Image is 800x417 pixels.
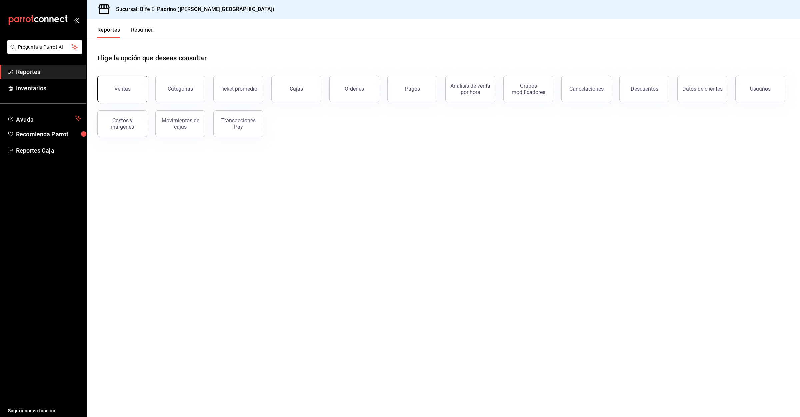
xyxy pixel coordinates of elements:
h1: Elige la opción que deseas consultar [97,53,207,63]
div: Órdenes [345,86,364,92]
div: Descuentos [631,86,658,92]
span: Reportes [16,67,81,76]
button: Transacciones Pay [213,110,263,137]
span: Reportes Caja [16,146,81,155]
div: Datos de clientes [682,86,723,92]
button: Pagos [387,76,437,102]
button: Descuentos [619,76,669,102]
button: Resumen [131,27,154,38]
button: Órdenes [329,76,379,102]
div: Costos y márgenes [102,117,143,130]
button: Cancelaciones [561,76,611,102]
a: Pregunta a Parrot AI [5,48,82,55]
div: Grupos modificadores [508,83,549,95]
button: open_drawer_menu [73,17,79,23]
button: Ticket promedio [213,76,263,102]
button: Movimientos de cajas [155,110,205,137]
h3: Sucursal: Bife El Padrino ([PERSON_NAME][GEOGRAPHIC_DATA]) [111,5,275,13]
span: Inventarios [16,84,81,93]
button: Ventas [97,76,147,102]
button: Pregunta a Parrot AI [7,40,82,54]
button: Análisis de venta por hora [445,76,495,102]
a: Cajas [271,76,321,102]
span: Ayuda [16,114,72,122]
span: Recomienda Parrot [16,130,81,139]
div: Cajas [290,85,303,93]
button: Reportes [97,27,120,38]
div: Usuarios [750,86,771,92]
div: Ticket promedio [219,86,257,92]
div: Pagos [405,86,420,92]
div: Categorías [168,86,193,92]
div: navigation tabs [97,27,154,38]
button: Categorías [155,76,205,102]
div: Cancelaciones [569,86,604,92]
div: Movimientos de cajas [160,117,201,130]
div: Análisis de venta por hora [450,83,491,95]
div: Transacciones Pay [218,117,259,130]
button: Usuarios [735,76,785,102]
span: Pregunta a Parrot AI [18,44,72,51]
button: Grupos modificadores [503,76,553,102]
button: Costos y márgenes [97,110,147,137]
span: Sugerir nueva función [8,407,81,414]
button: Datos de clientes [677,76,727,102]
div: Ventas [114,86,131,92]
